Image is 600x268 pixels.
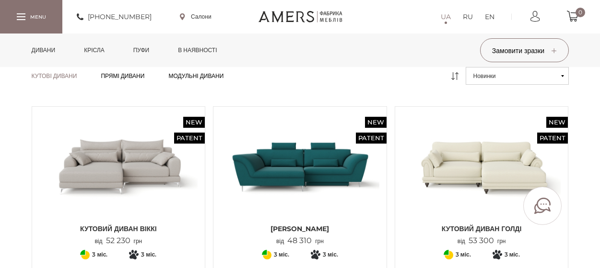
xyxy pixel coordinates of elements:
[402,224,561,234] span: Кутовий диван ГОЛДІ
[39,224,198,234] span: Кутовий диван ВІККІ
[274,249,289,260] span: 3 міс.
[94,236,142,246] p: від грн
[465,236,497,245] span: 53 300
[537,133,568,144] span: Patent
[103,236,134,245] span: 52 230
[576,8,585,17] span: 0
[77,11,152,22] a: [PHONE_NUMBER]
[463,11,473,22] a: RU
[221,114,379,246] a: New Patent Кутовий Диван Грейсі Кутовий Диван Грейсі [PERSON_NAME] від48 310грн
[92,249,107,260] span: 3 міс.
[480,38,569,62] button: Замовити зразки
[323,249,338,260] span: 3 міс.
[101,72,144,80] a: Прямі дивани
[39,114,198,246] a: New Patent Кутовий диван ВІККІ Кутовий диван ВІККІ Кутовий диван ВІККІ від52 230грн
[284,236,315,245] span: 48 310
[505,249,520,260] span: 3 міс.
[441,11,451,22] a: UA
[546,117,568,128] span: New
[485,11,494,22] a: EN
[276,236,324,246] p: від грн
[365,117,387,128] span: New
[168,72,224,80] a: Модульні дивани
[126,33,157,67] a: Пуфи
[492,46,556,55] span: Замовити зразки
[183,117,205,128] span: New
[77,33,111,67] a: Крісла
[221,224,379,234] span: [PERSON_NAME]
[466,67,569,85] button: Новинки
[456,249,471,260] span: 3 міс.
[180,12,212,21] a: Салони
[402,114,561,246] a: New Patent Кутовий диван ГОЛДІ Кутовий диван ГОЛДІ Кутовий диван ГОЛДІ від53 300грн
[356,133,387,144] span: Patent
[171,33,224,67] a: в наявності
[141,249,156,260] span: 3 міс.
[174,133,205,144] span: Patent
[24,33,63,67] a: Дивани
[458,236,506,246] p: від грн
